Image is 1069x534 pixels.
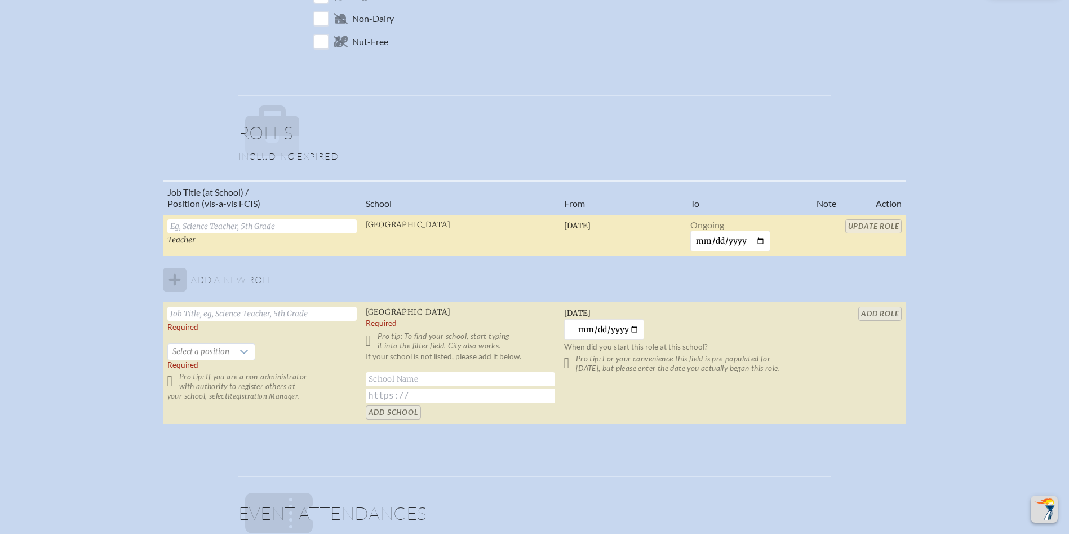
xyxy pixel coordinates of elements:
[167,235,196,245] span: Teacher
[361,181,560,214] th: School
[690,219,724,230] span: Ongoing
[238,504,831,531] h1: Event Attendances
[812,181,841,214] th: Note
[163,181,361,214] th: Job Title (at School) / Position (vis-a-vis FCIS)
[1031,496,1058,523] button: Scroll Top
[167,372,357,401] p: Pro tip: If you are a non-administrator with authority to register others at your school, select .
[564,221,591,231] span: [DATE]
[366,220,451,230] span: [GEOGRAPHIC_DATA]
[228,392,298,400] span: Registration Manager
[366,352,521,371] label: If your school is not listed, please add it below.
[564,342,808,352] p: When did you start this role at this school?
[167,219,357,233] input: Eg, Science Teacher, 5th Grade
[366,332,555,351] p: Pro tip: To find your school, start typing it into the filter field. City also works.
[1033,498,1055,520] img: To the top
[564,354,808,373] p: Pro tip: For your convenience this field is pre-populated for [DATE], but please enter the date y...
[366,389,555,403] input: https://
[686,181,812,214] th: To
[841,181,907,214] th: Action
[564,308,591,318] span: [DATE]
[366,372,555,386] input: School Name
[366,307,451,317] span: [GEOGRAPHIC_DATA]
[167,307,357,321] input: Job Title, eg, Science Teacher, 5th Grade
[352,13,394,24] span: Non-Dairy
[238,123,831,151] h1: Roles
[238,151,831,162] p: Including expired
[366,319,397,328] label: Required
[352,36,388,47] span: Nut-Free
[560,181,686,214] th: From
[167,360,198,369] span: Required
[168,344,234,360] span: Select a position
[167,323,198,332] label: Required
